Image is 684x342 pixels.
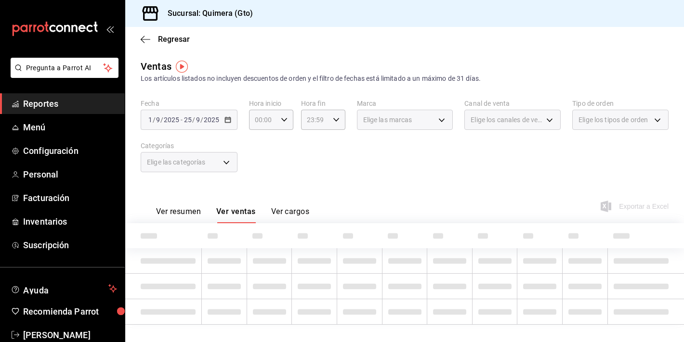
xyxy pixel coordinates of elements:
[153,116,156,124] span: /
[156,116,160,124] input: --
[148,116,153,124] input: --
[160,116,163,124] span: /
[141,100,237,107] label: Fecha
[141,74,669,84] div: Los artículos listados no incluyen descuentos de orden y el filtro de fechas está limitado a un m...
[160,8,253,19] h3: Sucursal: Quimera (Gto)
[203,116,220,124] input: ----
[23,215,117,228] span: Inventarios
[23,305,117,318] span: Recomienda Parrot
[7,70,118,80] a: Pregunta a Parrot AI
[23,329,117,342] span: [PERSON_NAME]
[192,116,195,124] span: /
[363,115,412,125] span: Elige las marcas
[184,116,192,124] input: --
[176,61,188,73] img: Tooltip marker
[200,116,203,124] span: /
[271,207,310,223] button: Ver cargos
[147,157,206,167] span: Elige las categorías
[23,283,105,294] span: Ayuda
[23,239,117,252] span: Suscripción
[23,191,117,204] span: Facturación
[357,100,453,107] label: Marca
[23,121,117,134] span: Menú
[23,144,117,157] span: Configuración
[301,100,345,107] label: Hora fin
[106,25,114,33] button: open_drawer_menu
[572,100,669,107] label: Tipo de orden
[23,168,117,181] span: Personal
[26,63,104,73] span: Pregunta a Parrot AI
[23,97,117,110] span: Reportes
[156,207,309,223] div: navigation tabs
[579,115,648,125] span: Elige los tipos de orden
[141,35,190,44] button: Regresar
[141,59,171,74] div: Ventas
[11,58,118,78] button: Pregunta a Parrot AI
[464,100,561,107] label: Canal de venta
[141,142,237,149] label: Categorías
[196,116,200,124] input: --
[156,207,201,223] button: Ver resumen
[158,35,190,44] span: Regresar
[471,115,543,125] span: Elige los canales de venta
[216,207,256,223] button: Ver ventas
[181,116,183,124] span: -
[249,100,293,107] label: Hora inicio
[163,116,180,124] input: ----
